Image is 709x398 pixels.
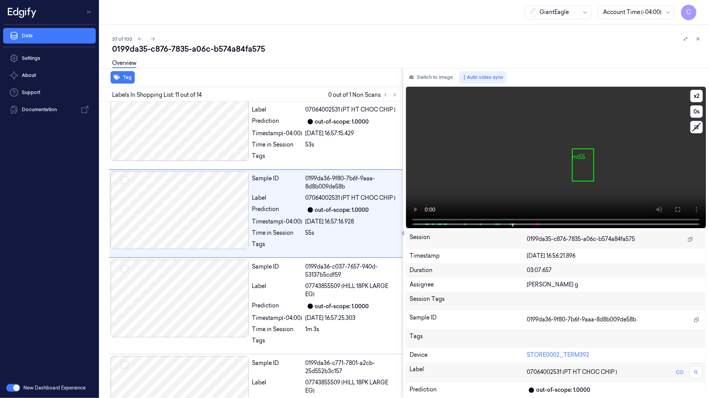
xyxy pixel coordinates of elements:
div: Session Tags [410,295,527,307]
span: 37 of 100 [112,36,132,42]
div: [DATE] 16:57:25.303 [306,314,398,322]
button: About [3,68,96,83]
span: 07064002531 (PT HT CHOC CHIP ) [527,368,617,376]
div: 0199da36-c771-7801-a2cb-25d552b3c157 [306,359,398,375]
div: out-of-scope: 1.0000 [315,302,369,311]
span: 07064002531 (PT HT CHOC CHIP ) [306,106,396,114]
div: Timestamp (-04:00) [252,314,303,322]
div: Timestamp [410,252,527,260]
div: Time in Session [252,325,303,333]
div: Timestamp (-04:00) [252,218,303,226]
div: 0199da35-c876-7835-a06c-b574a84fa575 [112,44,703,54]
button: Select row [121,265,128,272]
a: Settings [3,51,96,66]
div: Label [252,194,303,202]
div: Time in Session [252,141,303,149]
div: Sample ID [252,263,303,279]
div: [PERSON_NAME] g [527,281,702,289]
button: x2 [690,90,703,102]
div: 0199da36-c037-7657-940d-53137b5cdf59 [306,263,398,279]
div: Label [410,365,527,379]
div: Timestamp (-04:00) [252,129,303,138]
a: Support [3,85,96,100]
div: [DATE] 16:56:21.896 [527,252,702,260]
button: C [681,5,697,20]
button: 0s [690,105,703,118]
div: Prediction [410,386,527,395]
span: 0199da36-9f80-7b6f-9aaa-8d8b009de58b [527,316,636,324]
div: Sample ID [410,314,527,326]
div: [DATE] 16:57:16.928 [306,218,398,226]
div: Tags [252,240,303,253]
div: out-of-scope: 1.0000 [315,206,369,214]
button: Switch to image [406,71,456,84]
button: Tag [111,71,135,84]
div: Prediction [252,302,303,311]
div: Tags [252,337,303,349]
button: Select row [121,361,128,369]
div: Tags [410,332,527,345]
span: Labels In Shopping List: 11 out of 14 [112,91,202,99]
div: 53s [306,141,398,149]
div: Device [410,351,527,359]
div: Label [252,379,303,395]
div: Assignee [410,281,527,289]
div: Label [252,282,303,298]
div: Time in Session [252,229,303,237]
div: Label [252,106,303,114]
div: Sample ID [252,175,303,191]
span: 07743855509 (HILL 18PK LARGE EG) [306,282,398,298]
div: 55s [306,229,398,237]
a: Documentation [3,102,96,117]
a: Overview [112,59,136,68]
span: 07064002531 (PT HT CHOC CHIP ) [306,194,396,202]
div: Duration [410,266,527,274]
div: 0199da36-9f80-7b6f-9aaa-8d8b009de58b [306,175,398,191]
div: Session [410,233,527,246]
button: Auto video sync [459,71,507,84]
div: Sample ID [252,359,303,375]
span: 0 out of 1 Non Scans [328,90,399,99]
div: out-of-scope: 1.0000 [315,118,369,126]
div: out-of-scope: 1.0000 [536,386,590,394]
button: Toggle Navigation [83,6,96,18]
div: Tags [252,152,303,164]
span: 0199da35-c876-7835-a06c-b574a84fa575 [527,235,635,243]
div: STORE0002_TERM392 [527,351,702,359]
button: Select row [121,176,128,184]
div: 03:07.657 [527,266,702,274]
div: Prediction [252,117,303,126]
div: 1m 3s [306,325,398,333]
div: Prediction [252,205,303,215]
a: Data [3,28,96,44]
span: 07743855509 (HILL 18PK LARGE EG) [306,379,398,395]
div: [DATE] 16:57:15.429 [306,129,398,138]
